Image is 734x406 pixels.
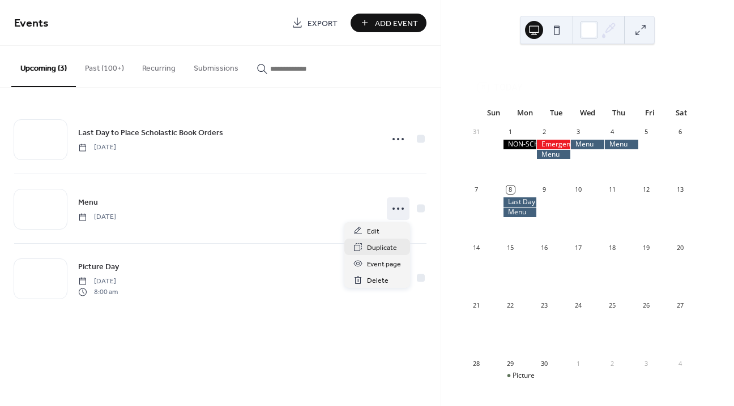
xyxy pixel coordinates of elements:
[472,359,481,368] div: 28
[367,258,401,270] span: Event page
[78,212,116,222] span: [DATE]
[642,128,650,136] div: 5
[608,128,616,136] div: 4
[472,301,481,310] div: 21
[11,46,76,87] button: Upcoming (3)
[78,260,119,273] a: Picture Day
[574,301,582,310] div: 24
[367,242,397,254] span: Duplicate
[572,102,603,124] div: Wed
[472,185,481,194] div: 7
[185,46,247,86] button: Submissions
[472,243,481,252] div: 14
[478,102,509,124] div: Sun
[308,18,338,29] span: Export
[608,359,616,368] div: 2
[367,275,389,287] span: Delete
[14,12,49,34] span: Events
[78,127,223,139] span: Last Day to Place Scholastic Book Orders
[608,185,616,194] div: 11
[608,301,616,310] div: 25
[78,261,119,273] span: Picture Day
[367,226,379,237] span: Edit
[78,197,98,209] span: Menu
[78,287,118,297] span: 8:00 am
[509,102,540,124] div: Mon
[574,359,582,368] div: 1
[503,371,537,381] div: Picture Day
[503,208,537,217] div: Menu
[540,301,548,310] div: 23
[642,359,650,368] div: 3
[472,128,481,136] div: 31
[540,128,548,136] div: 2
[574,128,582,136] div: 3
[676,243,684,252] div: 20
[503,197,537,207] div: Last Day to Place Scholastic Book Orders
[506,301,515,310] div: 22
[574,185,582,194] div: 10
[76,46,133,86] button: Past (100+)
[506,128,515,136] div: 1
[133,46,185,86] button: Recurring
[676,301,684,310] div: 27
[78,142,116,153] span: [DATE]
[634,102,665,124] div: Fri
[503,140,537,149] div: NON-SCHOOL DAY
[603,102,634,124] div: Thu
[540,185,548,194] div: 9
[642,185,650,194] div: 12
[375,18,418,29] span: Add Event
[540,359,548,368] div: 30
[574,243,582,252] div: 17
[676,128,684,136] div: 6
[536,140,570,149] div: Emergency Food Kits are Due Today!
[540,102,571,124] div: Tue
[676,359,684,368] div: 4
[604,140,638,149] div: Menu
[469,61,706,74] div: [DATE]
[78,126,223,139] a: Last Day to Place Scholastic Book Orders
[506,243,515,252] div: 15
[78,196,98,209] a: Menu
[536,150,570,159] div: Menu
[608,243,616,252] div: 18
[283,14,346,32] a: Export
[642,243,650,252] div: 19
[506,359,515,368] div: 29
[666,102,697,124] div: Sat
[540,243,548,252] div: 16
[513,371,549,381] div: Picture Day
[351,14,426,32] button: Add Event
[78,277,118,287] span: [DATE]
[506,185,515,194] div: 8
[676,185,684,194] div: 13
[642,301,650,310] div: 26
[570,140,604,149] div: Menu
